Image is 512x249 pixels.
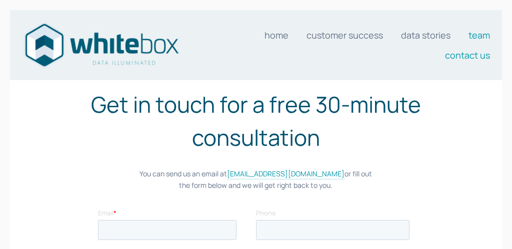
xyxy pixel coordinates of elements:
a: [EMAIL_ADDRESS][DOMAIN_NAME] [227,169,344,179]
a: Data stories [401,25,450,45]
h1: Get in touch for a free 30-minute consultation [56,88,455,154]
span: Last name [158,42,189,51]
a: Contact us [445,45,490,65]
span: Phone [158,1,178,10]
a: Customer Success [306,25,383,45]
img: Data consultants [22,21,180,70]
a: Home [264,25,288,45]
p: You can send us an email at or fill out the form below and we will get right back to you. [56,168,455,191]
a: Team [468,25,490,45]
